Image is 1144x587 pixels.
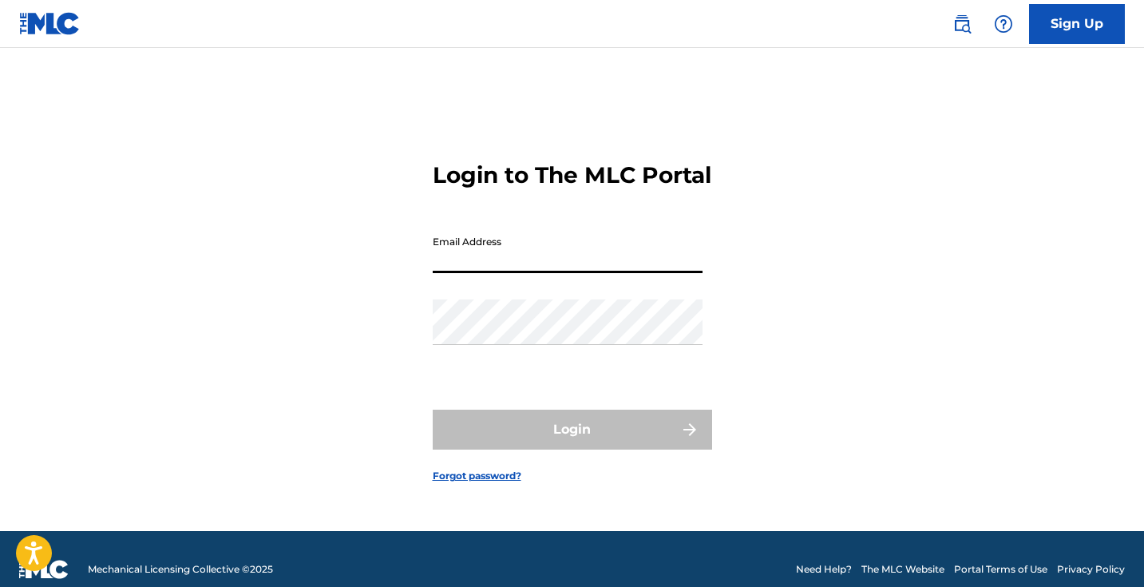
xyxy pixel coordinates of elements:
a: Portal Terms of Use [954,562,1047,577]
span: Mechanical Licensing Collective © 2025 [88,562,273,577]
div: Help [988,8,1019,40]
a: Sign Up [1029,4,1125,44]
iframe: Chat Widget [1064,510,1144,587]
img: MLC Logo [19,12,81,35]
a: Need Help? [796,562,852,577]
img: help [994,14,1013,34]
img: logo [19,560,69,579]
h3: Login to The MLC Portal [433,161,711,189]
a: Forgot password? [433,469,521,483]
a: Privacy Policy [1057,562,1125,577]
img: search [952,14,972,34]
a: The MLC Website [861,562,944,577]
a: Public Search [946,8,978,40]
